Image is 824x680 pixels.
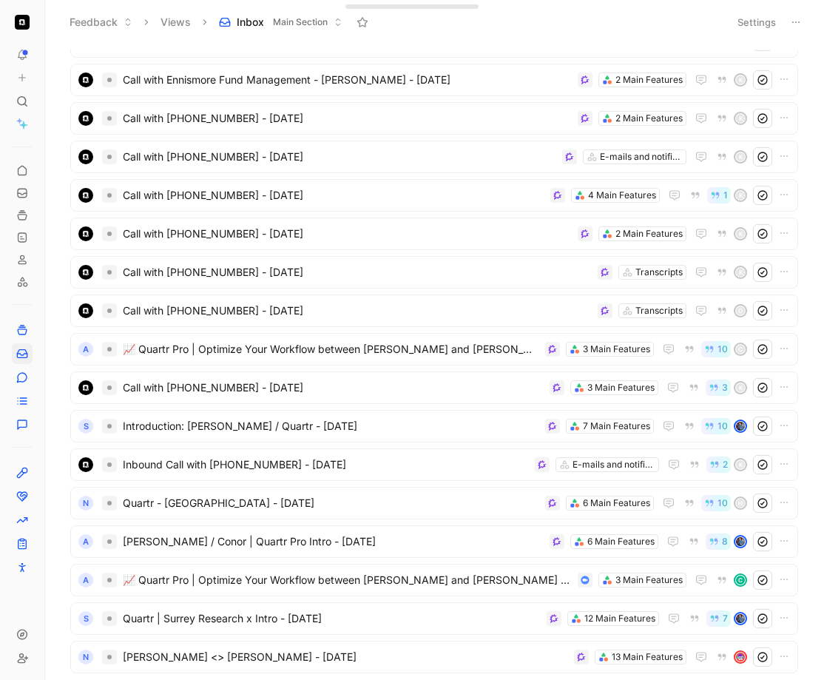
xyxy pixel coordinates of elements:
div: K [735,113,746,124]
img: logo [78,149,93,164]
div: K [735,152,746,162]
span: 10 [717,499,728,508]
button: 10 [701,341,731,357]
button: 1 [707,187,731,203]
a: A📈 Quartr Pro | Optimize Your Workflow between [PERSON_NAME] and [PERSON_NAME] - [DATE]3 Main Fea... [70,333,798,366]
div: K [735,190,746,201]
button: 8 [706,533,731,550]
img: avatar [735,536,746,547]
span: 1 [723,191,728,200]
button: 2 [706,457,731,473]
img: logo [78,73,93,87]
div: K [735,75,746,85]
div: A [78,534,93,549]
span: 2 [723,460,728,469]
img: logo [78,457,93,472]
span: Call with Ennismore Fund Management - [PERSON_NAME] - [DATE] [123,71,572,89]
img: logo [78,265,93,280]
div: 6 Main Features [587,534,655,549]
span: Introduction: [PERSON_NAME] / Quartr - [DATE] [123,417,539,435]
div: H [735,498,746,508]
span: 📈 Quartr Pro | Optimize Your Workflow between [PERSON_NAME] and [PERSON_NAME] - [DATE] [123,571,572,589]
img: avatar [735,421,746,431]
button: 10 [701,495,731,511]
a: logoCall with [PHONE_NUMBER] - [DATE]4 Main Features1K [70,179,798,212]
div: 12 Main Features [584,611,655,626]
div: 3 Main Features [615,573,683,588]
div: K [735,229,746,239]
div: 4 Main Features [588,188,656,203]
div: K [735,383,746,393]
div: c [735,344,746,354]
div: 3 Main Features [587,380,655,395]
a: A📈 Quartr Pro | Optimize Your Workflow between [PERSON_NAME] and [PERSON_NAME] - [DATE]3 Main Fea... [70,564,798,596]
a: logoCall with [PHONE_NUMBER] - [DATE]2 Main FeaturesK [70,102,798,135]
div: 2 Main Features [615,111,683,126]
div: S [78,611,93,626]
span: Quartr | Surrey Research x Intro - [DATE] [123,610,541,627]
a: logoCall with Ennismore Fund Management - [PERSON_NAME] - [DATE]2 Main FeaturesK [70,64,798,96]
a: SQuartr | Surrey Research x Intro - [DATE]12 Main Features7avatar [70,602,798,635]
div: N [78,496,93,511]
a: logoCall with [PHONE_NUMBER] - [DATE]3 Main Features3K [70,371,798,404]
span: 📈 Quartr Pro | Optimize Your Workflow between [PERSON_NAME] and [PERSON_NAME] - [DATE] [123,340,539,358]
div: 2 Main Features [615,73,683,87]
img: logo [78,111,93,126]
div: E-mails and notifications [573,457,655,472]
span: Main Section [273,15,328,30]
span: Quartr - [GEOGRAPHIC_DATA] - [DATE] [123,494,539,512]
div: Transcripts [635,265,683,280]
span: Call with [PHONE_NUMBER] - [DATE] [123,263,592,281]
div: K [735,267,746,277]
span: Call with [PHONE_NUMBER] - [DATE] [123,302,592,320]
button: 3 [706,380,731,396]
button: 10 [701,418,731,434]
img: logo [78,188,93,203]
a: logoCall with [PHONE_NUMBER] - [DATE]TranscriptsO [70,294,798,327]
span: Inbox [237,15,264,30]
a: logoCall with [PHONE_NUMBER] - [DATE]E-mails and notificationsK [70,141,798,173]
a: logoCall with [PHONE_NUMBER] - [DATE]TranscriptsK [70,256,798,289]
span: 8 [722,537,728,546]
span: Call with [PHONE_NUMBER] - [DATE] [123,379,544,397]
button: 7 [706,610,731,627]
button: Settings [731,12,783,33]
div: 7 Main Features [583,419,650,434]
button: Quartr [12,12,33,33]
span: Inbound Call with [PHONE_NUMBER] - [DATE] [123,456,529,474]
div: 6 Main Features [583,496,650,511]
a: logoCall with [PHONE_NUMBER] - [DATE]2 Main FeaturesK [70,218,798,250]
div: A [78,342,93,357]
span: [PERSON_NAME] / Conor | Quartr Pro Intro - [DATE] [123,533,544,551]
div: 2 Main Features [615,226,683,241]
span: 7 [723,614,728,623]
img: logo [78,380,93,395]
button: Feedback [63,11,139,33]
a: logoInbound Call with [PHONE_NUMBER] - [DATE]E-mails and notifications2K [70,448,798,481]
span: Call with [PHONE_NUMBER] - [DATE] [123,110,572,127]
img: Quartr [15,15,30,30]
a: SIntroduction: [PERSON_NAME] / Quartr - [DATE]7 Main Features10avatar [70,410,798,442]
div: S [78,419,93,434]
span: Call with [PHONE_NUMBER] - [DATE] [123,186,544,204]
span: [PERSON_NAME] <> [PERSON_NAME] - [DATE] [123,648,568,666]
button: Views [154,11,197,33]
a: N[PERSON_NAME] <> [PERSON_NAME] - [DATE]13 Main Featuresavatar [70,641,798,673]
a: NQuartr - [GEOGRAPHIC_DATA] - [DATE]6 Main Features10H [70,487,798,519]
img: avatar [735,652,746,662]
div: 3 Main Features [583,342,650,357]
img: logo [78,226,93,241]
span: Call with [PHONE_NUMBER] - [DATE] [123,225,572,243]
a: A[PERSON_NAME] / Conor | Quartr Pro Intro - [DATE]6 Main Features8avatar [70,525,798,558]
div: N [78,650,93,664]
div: A [78,573,93,588]
div: E-mails and notifications [600,149,683,164]
img: avatar [735,613,746,624]
div: Transcripts [635,303,683,318]
div: C [735,575,746,585]
span: 10 [717,422,728,431]
button: InboxMain Section [212,11,349,33]
span: 10 [717,345,728,354]
span: Call with [PHONE_NUMBER] - [DATE] [123,148,556,166]
div: K [735,459,746,470]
